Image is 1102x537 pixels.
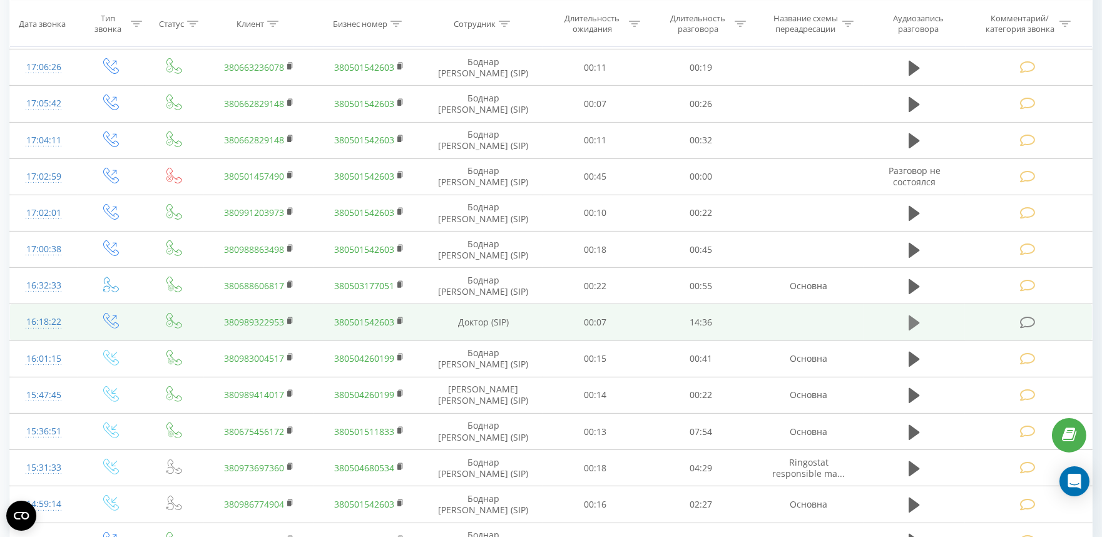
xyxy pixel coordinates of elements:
[648,304,754,340] td: 14:36
[224,207,284,218] a: 380991203973
[23,165,65,189] div: 17:02:59
[237,18,264,29] div: Клиент
[648,340,754,377] td: 00:41
[424,414,543,450] td: Боднар [PERSON_NAME] (SIP)
[23,456,65,480] div: 15:31:33
[424,232,543,268] td: Боднар [PERSON_NAME] (SIP)
[543,49,648,86] td: 00:11
[424,158,543,195] td: Боднар [PERSON_NAME] (SIP)
[224,98,284,110] a: 380662829148
[559,13,626,34] div: Длительность ожидания
[648,122,754,158] td: 00:32
[543,195,648,231] td: 00:10
[424,122,543,158] td: Боднар [PERSON_NAME] (SIP)
[23,237,65,262] div: 17:00:38
[753,377,864,413] td: Основна
[424,450,543,486] td: Боднар [PERSON_NAME] (SIP)
[19,18,66,29] div: Дата звонка
[543,304,648,340] td: 00:07
[224,243,284,255] a: 380988863498
[6,501,36,531] button: Open CMP widget
[334,207,394,218] a: 380501542603
[334,170,394,182] a: 380501542603
[334,426,394,437] a: 380501511833
[334,243,394,255] a: 380501542603
[424,49,543,86] td: Боднар [PERSON_NAME] (SIP)
[648,486,754,523] td: 02:27
[88,13,127,34] div: Тип звонка
[23,383,65,407] div: 15:47:45
[23,128,65,153] div: 17:04:11
[648,268,754,304] td: 00:55
[424,86,543,122] td: Боднар [PERSON_NAME] (SIP)
[23,310,65,334] div: 16:18:22
[334,352,394,364] a: 380504260199
[334,316,394,328] a: 380501542603
[753,486,864,523] td: Основна
[424,340,543,377] td: Боднар [PERSON_NAME] (SIP)
[224,170,284,182] a: 380501457490
[424,304,543,340] td: Доктор (SIP)
[333,18,387,29] div: Бизнес номер
[543,414,648,450] td: 00:13
[224,426,284,437] a: 380675456172
[1059,466,1089,496] div: Open Intercom Messenger
[543,340,648,377] td: 00:15
[889,165,941,188] span: Разговор не состоялся
[753,340,864,377] td: Основна
[753,414,864,450] td: Основна
[23,492,65,516] div: 14:59:14
[224,280,284,292] a: 380688606817
[23,201,65,225] div: 17:02:01
[753,268,864,304] td: Основна
[424,377,543,413] td: [PERSON_NAME] [PERSON_NAME] (SIP)
[224,352,284,364] a: 380983004517
[648,232,754,268] td: 00:45
[878,13,959,34] div: Аудиозапись разговора
[334,134,394,146] a: 380501542603
[424,195,543,231] td: Боднар [PERSON_NAME] (SIP)
[23,347,65,371] div: 16:01:15
[23,55,65,79] div: 17:06:26
[772,13,839,34] div: Название схемы переадресации
[224,498,284,510] a: 380986774904
[543,486,648,523] td: 00:16
[648,450,754,486] td: 04:29
[334,98,394,110] a: 380501542603
[543,268,648,304] td: 00:22
[424,486,543,523] td: Боднар [PERSON_NAME] (SIP)
[224,316,284,328] a: 380989322953
[648,414,754,450] td: 07:54
[159,18,184,29] div: Статус
[224,134,284,146] a: 380662829148
[543,122,648,158] td: 00:11
[454,18,496,29] div: Сотрудник
[543,377,648,413] td: 00:14
[23,419,65,444] div: 15:36:51
[23,91,65,116] div: 17:05:42
[543,86,648,122] td: 00:07
[543,450,648,486] td: 00:18
[543,232,648,268] td: 00:18
[334,389,394,401] a: 380504260199
[648,377,754,413] td: 00:22
[424,268,543,304] td: Боднар [PERSON_NAME] (SIP)
[543,158,648,195] td: 00:45
[334,462,394,474] a: 380504680534
[224,462,284,474] a: 380973697360
[648,49,754,86] td: 00:19
[334,498,394,510] a: 380501542603
[648,86,754,122] td: 00:26
[648,158,754,195] td: 00:00
[224,61,284,73] a: 380663236078
[772,456,845,479] span: Ringostat responsible ma...
[334,61,394,73] a: 380501542603
[648,195,754,231] td: 00:22
[224,389,284,401] a: 380989414017
[23,274,65,298] div: 16:32:33
[983,13,1056,34] div: Комментарий/категория звонка
[665,13,732,34] div: Длительность разговора
[334,280,394,292] a: 380503177051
